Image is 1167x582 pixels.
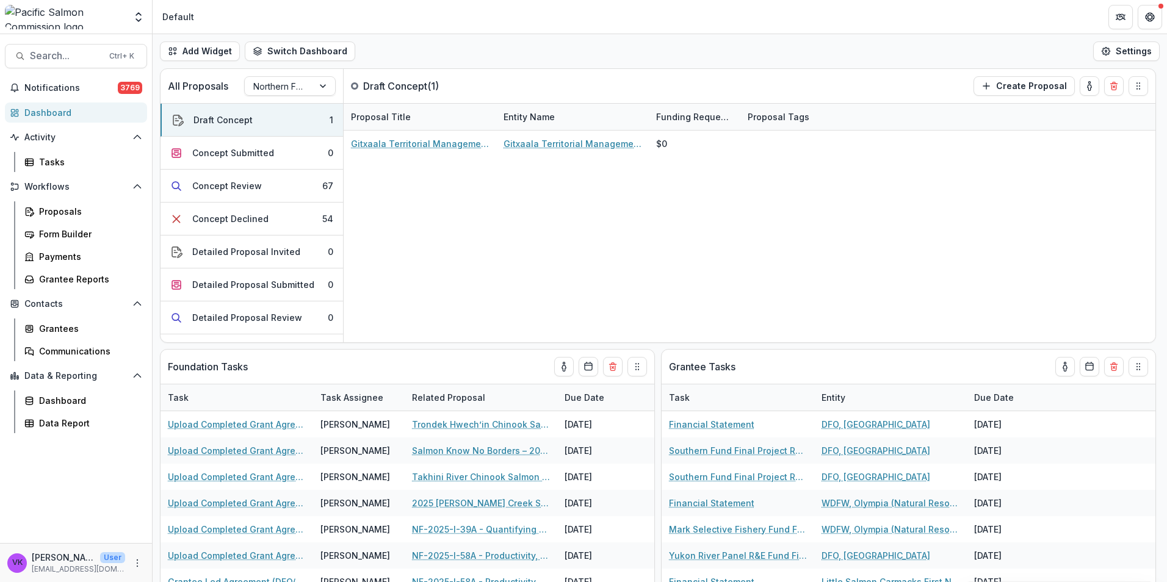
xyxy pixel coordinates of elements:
[320,418,390,431] div: [PERSON_NAME]
[330,113,333,126] div: 1
[967,516,1058,542] div: [DATE]
[405,384,557,411] div: Related Proposal
[12,559,23,567] div: Victor Keong
[1104,357,1124,376] button: Delete card
[627,357,647,376] button: Drag
[192,311,302,324] div: Detailed Proposal Review
[162,10,194,23] div: Default
[822,444,930,457] a: DFO, [GEOGRAPHIC_DATA]
[39,273,137,286] div: Grantee Reports
[24,106,137,119] div: Dashboard
[814,384,967,411] div: Entity
[1129,357,1148,376] button: Drag
[192,245,300,258] div: Detailed Proposal Invited
[669,497,754,509] a: Financial Statement
[814,391,853,404] div: Entity
[192,146,274,159] div: Concept Submitted
[649,104,740,130] div: Funding Requested
[649,110,740,123] div: Funding Requested
[967,464,1058,490] div: [DATE]
[557,384,649,411] div: Due Date
[557,490,649,516] div: [DATE]
[740,110,817,123] div: Proposal Tags
[24,182,128,192] span: Workflows
[557,542,649,569] div: [DATE]
[1129,76,1148,96] button: Drag
[24,299,128,309] span: Contacts
[328,278,333,291] div: 0
[100,552,125,563] p: User
[579,357,598,376] button: Calendar
[20,413,147,433] a: Data Report
[967,490,1058,516] div: [DATE]
[5,294,147,314] button: Open Contacts
[161,104,343,137] button: Draft Concept1
[328,245,333,258] div: 0
[39,228,137,240] div: Form Builder
[161,170,343,203] button: Concept Review67
[328,146,333,159] div: 0
[168,523,306,536] a: Upload Completed Grant Agreements
[313,391,391,404] div: Task Assignee
[20,341,147,361] a: Communications
[130,5,147,29] button: Open entity switcher
[967,411,1058,437] div: [DATE]
[412,418,550,431] a: Trondek Hwech’in Chinook Salmon Monitoring and Restoration Investigations (Formally Klondike Rive...
[967,391,1021,404] div: Due Date
[1093,41,1160,61] button: Settings
[822,470,930,483] a: DFO, [GEOGRAPHIC_DATA]
[20,390,147,411] a: Dashboard
[967,384,1058,411] div: Due Date
[192,179,262,192] div: Concept Review
[322,179,333,192] div: 67
[39,345,137,357] div: Communications
[412,523,550,536] a: NF-2025-I-39A - Quantifying effects of [MEDICAL_DATA] deficiency on marine survival of Chinook Sa...
[245,41,355,61] button: Switch Dashboard
[168,359,248,374] p: Foundation Tasks
[344,104,496,130] div: Proposal Title
[351,137,489,150] a: Gitxaala Territorial Management Agency - 2025 - Northern Fund Concept Application Form 2026
[669,359,735,374] p: Grantee Tasks
[320,444,390,457] div: [PERSON_NAME]
[161,268,343,301] button: Detailed Proposal Submitted0
[662,384,814,411] div: Task
[160,41,240,61] button: Add Widget
[20,201,147,221] a: Proposals
[5,102,147,123] a: Dashboard
[603,357,623,376] button: Delete card
[5,78,147,98] button: Notifications3769
[161,384,313,411] div: Task
[1080,357,1099,376] button: Calendar
[822,418,930,431] a: DFO, [GEOGRAPHIC_DATA]
[5,5,125,29] img: Pacific Salmon Commission logo
[320,497,390,509] div: [PERSON_NAME]
[192,278,314,291] div: Detailed Proposal Submitted
[313,384,405,411] div: Task Assignee
[557,516,649,542] div: [DATE]
[161,301,343,334] button: Detailed Proposal Review0
[168,418,306,431] a: Upload Completed Grant Agreements
[168,79,228,93] p: All Proposals
[20,318,147,339] a: Grantees
[157,8,199,26] nav: breadcrumb
[504,137,641,150] a: Gitxaala Territorial Management Agency
[24,132,128,143] span: Activity
[1104,76,1124,96] button: Delete card
[5,44,147,68] button: Search...
[412,470,550,483] a: Takhini River Chinook Salmon Sonar Project – Year 5
[168,470,306,483] a: Upload Completed Grant Agreements
[161,391,196,404] div: Task
[669,470,807,483] a: Southern Fund Final Project Report
[161,203,343,235] button: Concept Declined54
[557,437,649,464] div: [DATE]
[557,391,612,404] div: Due Date
[192,212,269,225] div: Concept Declined
[24,83,118,93] span: Notifications
[107,49,137,63] div: Ctrl + K
[168,497,306,509] a: Upload Completed Grant Agreements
